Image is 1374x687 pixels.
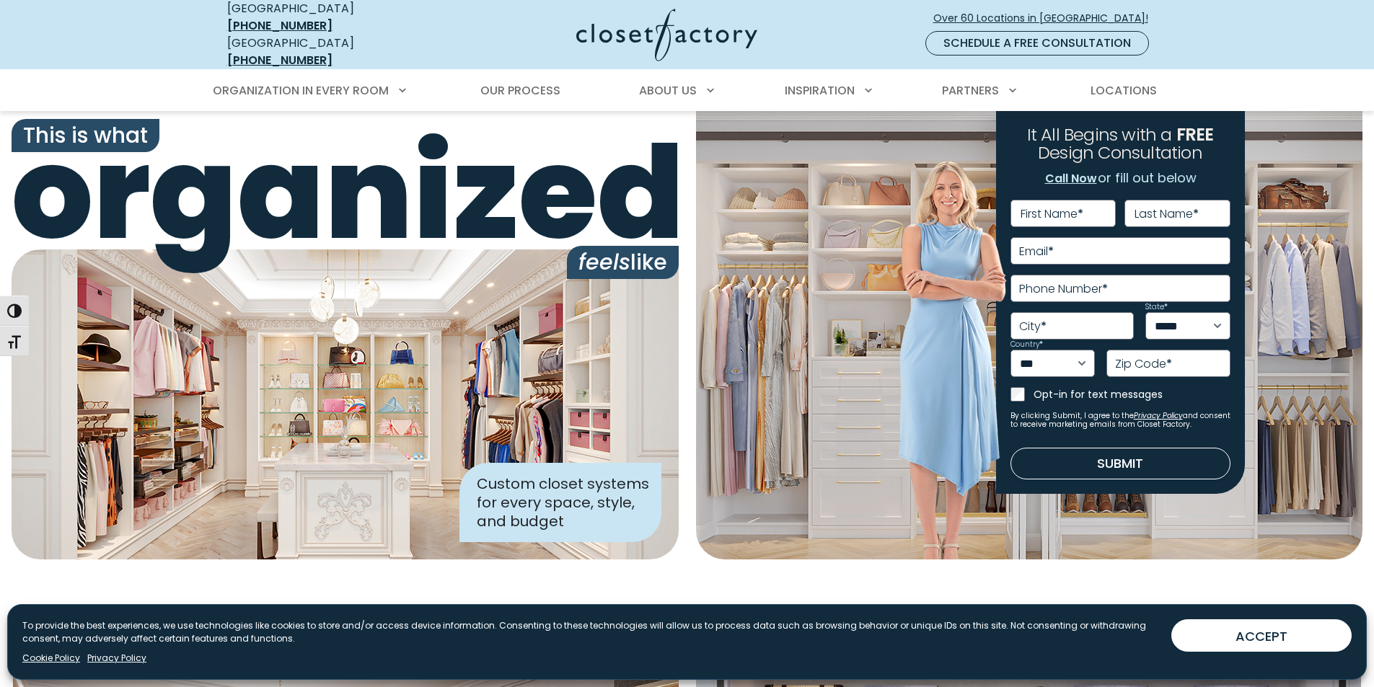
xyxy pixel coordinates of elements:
[227,17,333,34] a: [PHONE_NUMBER]
[567,246,679,279] span: like
[785,82,855,99] span: Inspiration
[933,6,1161,31] a: Over 60 Locations in [GEOGRAPHIC_DATA]!
[12,129,679,257] span: organized
[578,247,630,278] i: feels
[1171,619,1352,652] button: ACCEPT
[925,31,1149,56] a: Schedule a Free Consultation
[227,52,333,68] a: [PHONE_NUMBER]
[1091,82,1157,99] span: Locations
[12,249,679,559] img: Closet Factory designed closet
[227,35,436,69] div: [GEOGRAPHIC_DATA]
[203,71,1172,111] nav: Primary Menu
[213,82,389,99] span: Organization in Every Room
[22,652,80,665] a: Cookie Policy
[257,600,435,631] span: Walk-In Closets
[933,11,1160,26] span: Over 60 Locations in [GEOGRAPHIC_DATA]!
[87,652,146,665] a: Privacy Policy
[942,82,999,99] span: Partners
[934,600,1123,631] span: Reach-In Closets
[459,463,661,542] div: Custom closet systems for every space, style, and budget
[639,82,697,99] span: About Us
[576,9,757,61] img: Closet Factory Logo
[22,619,1160,645] p: To provide the best experiences, we use technologies like cookies to store and/or access device i...
[480,82,560,99] span: Our Process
